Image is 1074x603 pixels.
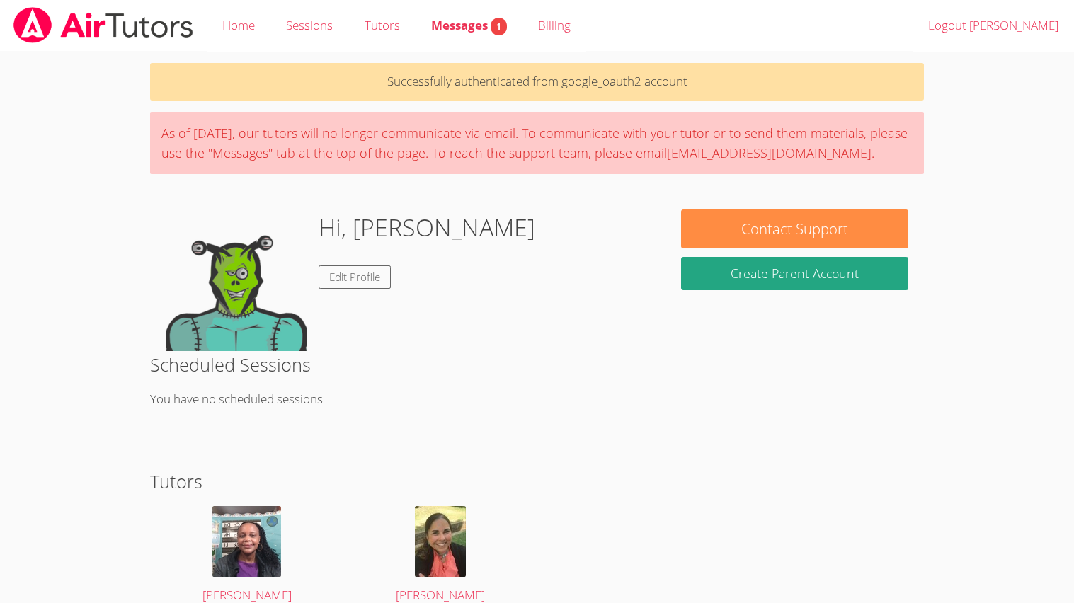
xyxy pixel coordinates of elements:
[150,112,923,174] div: As of [DATE], our tutors will no longer communicate via email. To communicate with your tutor or ...
[681,209,908,248] button: Contact Support
[431,17,507,33] span: Messages
[166,209,307,351] img: default.png
[150,351,923,378] h2: Scheduled Sessions
[150,63,923,100] p: Successfully authenticated from google_oauth2 account
[150,468,923,495] h2: Tutors
[319,265,391,289] a: Edit Profile
[12,7,195,43] img: airtutors_banner-c4298cdbf04f3fff15de1276eac7730deb9818008684d7c2e4769d2f7ddbe033.png
[415,506,466,577] img: avatar.png
[212,506,281,577] img: Selfie2.jpg
[681,257,908,290] button: Create Parent Account
[202,587,292,603] span: [PERSON_NAME]
[150,389,923,410] p: You have no scheduled sessions
[396,587,485,603] span: [PERSON_NAME]
[491,18,507,35] span: 1
[319,209,535,246] h1: Hi, [PERSON_NAME]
